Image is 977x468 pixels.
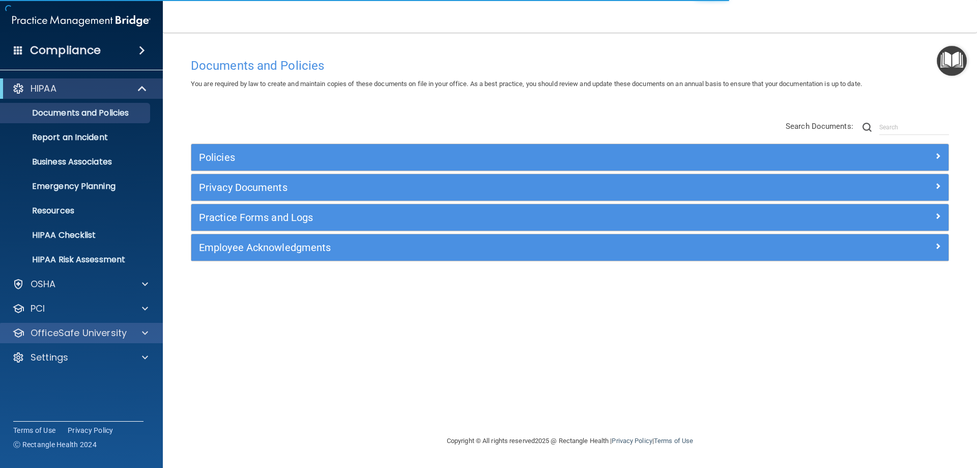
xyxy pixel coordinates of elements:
a: Settings [12,351,148,364]
iframe: Drift Widget Chat Controller [801,396,965,436]
a: Practice Forms and Logs [199,209,941,226]
a: Privacy Policy [612,437,652,445]
h5: Practice Forms and Logs [199,212,752,223]
span: You are required by law to create and maintain copies of these documents on file in your office. ... [191,80,862,88]
img: ic-search.3b580494.png [863,123,872,132]
span: Search Documents: [786,122,853,131]
h5: Privacy Documents [199,182,752,193]
a: PCI [12,302,148,315]
a: OfficeSafe University [12,327,148,339]
p: Emergency Planning [7,181,146,191]
a: HIPAA [12,82,148,95]
p: OSHA [31,278,56,290]
p: PCI [31,302,45,315]
h5: Employee Acknowledgments [199,242,752,253]
a: OSHA [12,278,148,290]
h4: Documents and Policies [191,59,949,72]
p: HIPAA Risk Assessment [7,255,146,265]
p: Documents and Policies [7,108,146,118]
h4: Compliance [30,43,101,58]
p: Business Associates [7,157,146,167]
p: HIPAA [31,82,56,95]
a: Terms of Use [13,425,55,435]
p: HIPAA Checklist [7,230,146,240]
a: Privacy Documents [199,179,941,196]
a: Privacy Policy [68,425,113,435]
a: Policies [199,149,941,166]
img: PMB logo [12,11,151,31]
a: Terms of Use [654,437,693,445]
span: Ⓒ Rectangle Health 2024 [13,439,97,450]
p: Settings [31,351,68,364]
input: Search [879,120,949,135]
h5: Policies [199,152,752,163]
a: Employee Acknowledgments [199,239,941,256]
button: Open Resource Center [937,46,967,76]
p: Report an Incident [7,132,146,143]
p: Resources [7,206,146,216]
div: Copyright © All rights reserved 2025 @ Rectangle Health | | [384,425,756,457]
p: OfficeSafe University [31,327,127,339]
